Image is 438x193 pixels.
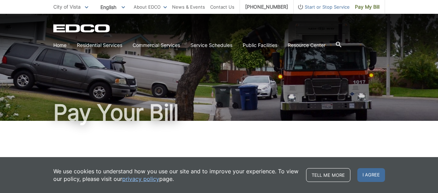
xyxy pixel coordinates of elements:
a: Tell me more [306,168,350,182]
a: Resource Center [288,41,325,49]
h1: Pay Your Bill [53,102,385,124]
span: Pay My Bill [355,3,379,11]
a: privacy policy [122,175,159,183]
span: English [95,1,130,13]
a: Contact Us [210,3,234,11]
a: Commercial Services [133,41,180,49]
a: Home [53,41,66,49]
h1: Pay Your Bill [53,155,385,168]
p: We use cookies to understand how you use our site and to improve your experience. To view our pol... [53,167,299,183]
a: Service Schedules [190,41,232,49]
a: Public Facilities [243,41,277,49]
span: City of Vista [53,4,81,10]
a: EDCD logo. Return to the homepage. [53,24,111,32]
span: I agree [357,168,385,182]
a: Residential Services [77,41,122,49]
a: About EDCO [134,3,167,11]
a: News & Events [172,3,205,11]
